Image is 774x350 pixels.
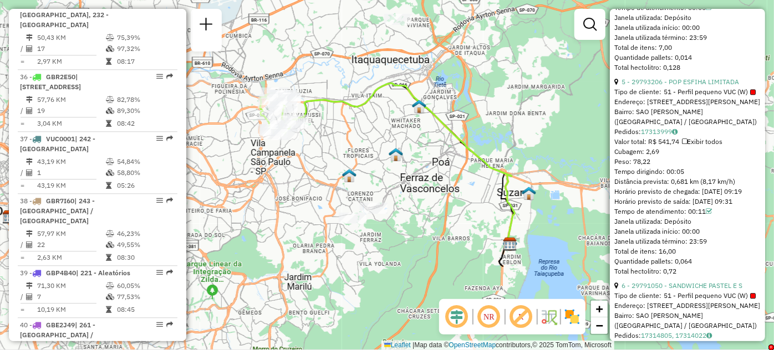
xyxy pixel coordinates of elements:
[20,321,95,349] span: 40 -
[37,228,105,239] td: 57,97 KM
[26,294,33,300] i: Total de Atividades
[26,158,33,165] i: Distância Total
[46,1,75,9] span: RTE0H41
[106,96,114,103] i: % de utilização do peso
[614,97,761,107] div: Endereço: [STREET_ADDRESS][PERSON_NAME]
[614,331,761,341] div: Pedidos:
[116,56,172,67] td: 08:17
[20,321,95,349] span: | 261 - [GEOGRAPHIC_DATA] / [GEOGRAPHIC_DATA]
[26,241,33,248] i: Total de Atividades
[37,156,105,167] td: 43,19 KM
[166,321,173,328] em: Rota exportada
[614,197,761,207] div: Horário previsto de saída: [DATE] 09:31
[37,280,105,291] td: 71,30 KM
[106,34,114,41] i: % de utilização do peso
[116,118,172,129] td: 08:42
[106,45,114,52] i: % de utilização da cubagem
[46,135,75,143] span: VUC0001
[106,107,114,114] i: % de utilização da cubagem
[614,167,761,177] div: Tempo dirigindo: 00:05
[614,256,761,266] div: Quantidade pallets: 0,064
[20,105,26,116] td: /
[614,301,761,311] div: Endereço: [STREET_ADDRESS][PERSON_NAME]
[641,331,712,339] a: 17314805, 17314022
[37,43,105,54] td: 17
[449,341,496,349] a: OpenStreetMap
[614,187,761,197] div: Horário previsto de chegada: [DATE] 09:19
[540,308,558,326] img: Fluxo de ruas
[20,73,81,91] span: 36 -
[166,73,173,80] em: Rota exportada
[672,128,678,135] i: Observações
[37,167,105,178] td: 1
[46,197,74,205] span: GBR7I60
[106,120,111,127] i: Tempo total em rota
[614,236,761,246] div: Janela utilizada término: 23:59
[106,182,111,189] i: Tempo total em rota
[20,252,26,263] td: =
[614,53,761,63] div: Quantidade pallets: 0,014
[26,282,33,289] i: Distância Total
[106,294,114,300] i: % de utilização da cubagem
[384,341,411,349] a: Leaflet
[381,341,614,350] div: Map data © contributors,© 2025 TomTom, Microsoft
[195,13,217,38] a: Nova sessão e pesquisa
[614,147,659,156] span: Cubagem: 2,69
[444,303,470,330] span: Ocultar deslocamento
[614,13,761,23] div: Janela utilizada: Depósito
[166,269,173,276] em: Rota exportada
[614,87,761,97] div: Tipo de cliente:
[37,32,105,43] td: 50,43 KM
[614,311,761,331] div: Bairro: SAO [PERSON_NAME] ([GEOGRAPHIC_DATA] / [GEOGRAPHIC_DATA])
[156,321,163,328] em: Opções
[37,118,105,129] td: 3,04 KM
[106,58,111,65] i: Tempo total em rota
[116,228,172,239] td: 46,23%
[664,87,756,97] span: 51 - Perfil pequeno VUC (W)
[614,266,761,276] div: Total hectolitro: 0,72
[106,241,114,248] i: % de utilização da cubagem
[591,317,608,334] a: Zoom out
[563,308,581,326] img: Exibir/Ocultar setores
[614,246,761,256] div: Total de itens: 16,00
[20,43,26,54] td: /
[20,73,81,91] span: | [STREET_ADDRESS]
[37,94,105,105] td: 57,76 KM
[156,269,163,276] em: Opções
[116,43,172,54] td: 97,32%
[116,252,172,263] td: 08:30
[503,237,517,251] img: CDD Suzano
[682,137,722,146] span: Exibir todos
[706,332,712,339] i: Observações
[622,281,742,290] a: 6 - 29791050 - SANDWICHE PASTEL E S
[26,45,33,52] i: Total de Atividades
[412,99,426,114] img: 631 UDC Light WCL Cidade Kemel
[596,302,603,316] span: +
[2,210,17,224] img: CDD Mooca (Desativado)
[706,207,712,215] a: Com service time
[116,180,172,191] td: 05:26
[614,63,761,73] div: Total hectolitro: 0,128
[579,13,601,35] a: Exibir filtros
[37,239,105,250] td: 22
[614,207,761,217] div: Tempo de atendimento: 00:11
[116,280,172,291] td: 60,05%
[37,56,105,67] td: 2,97 KM
[156,135,163,142] em: Opções
[20,135,95,153] span: | 242 - [GEOGRAPHIC_DATA]
[614,157,650,166] span: Peso: 78,22
[614,177,761,187] div: Distância prevista: 0,681 km (8,17 km/h)
[116,167,172,178] td: 58,80%
[116,32,172,43] td: 75,39%
[20,56,26,67] td: =
[614,227,761,236] div: Janela utilizada início: 00:00
[389,147,403,162] img: 607 UDC Full Ferraz de Vasconcelos
[614,127,761,137] div: Pedidos:
[614,43,761,53] div: Total de itens: 7,00
[596,318,603,332] span: −
[156,73,163,80] em: Opções
[76,269,130,277] span: | 221 - Aleatórios
[614,291,761,301] div: Tipo de cliente:
[26,34,33,41] i: Distância Total
[622,78,739,86] a: 5 - 29793206 - POP ESFIHA LIMITADA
